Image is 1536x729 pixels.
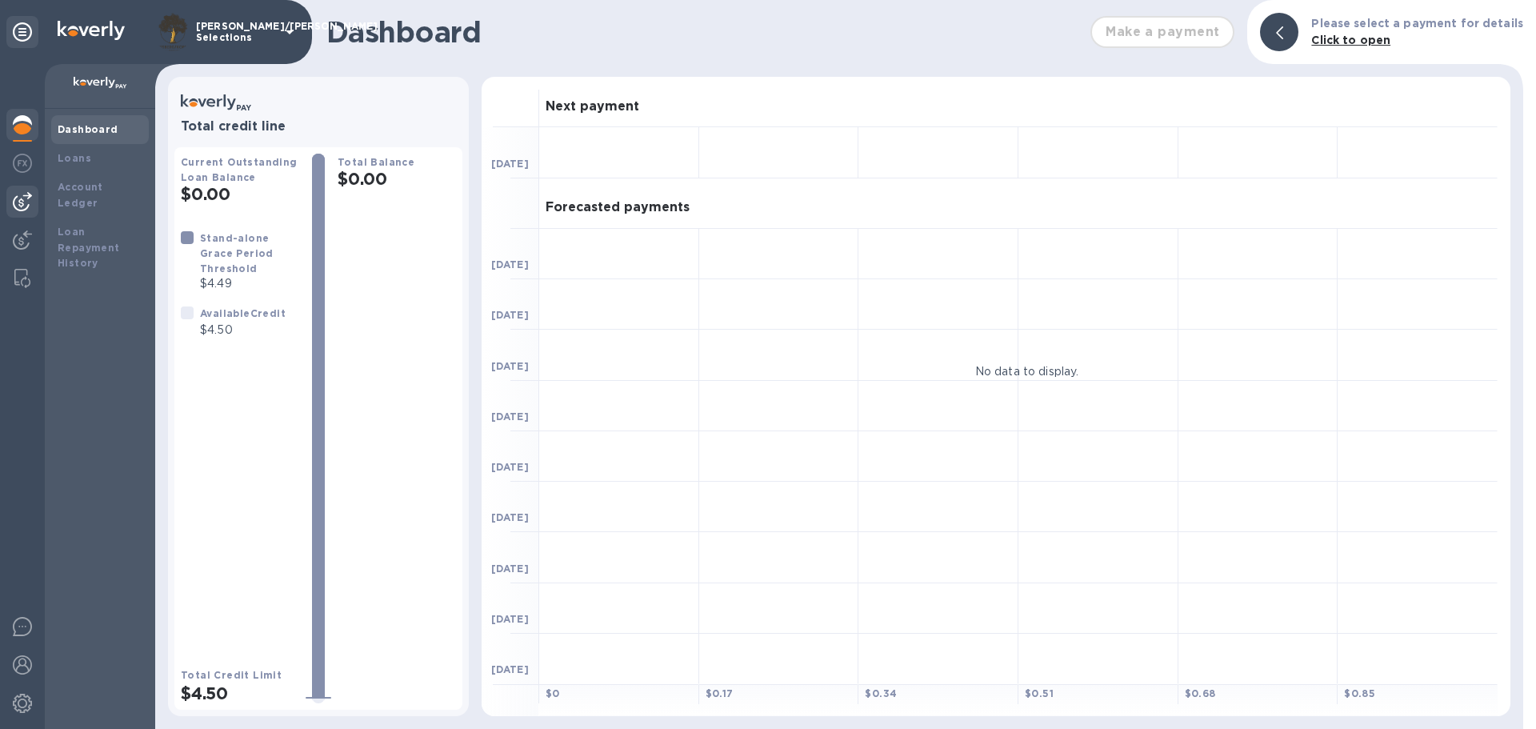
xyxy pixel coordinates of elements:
b: [DATE] [491,411,529,423]
b: Loan Repayment History [58,226,120,270]
h3: Forecasted payments [546,200,690,215]
b: [DATE] [491,511,529,523]
b: [DATE] [491,663,529,675]
b: $ 0.68 [1185,687,1216,699]
img: Logo [58,21,125,40]
b: $ 0.17 [706,687,734,699]
h3: Total credit line [181,119,456,134]
b: Please select a payment for details [1311,17,1523,30]
b: $ 0 [546,687,560,699]
b: Click to open [1311,34,1390,46]
p: [PERSON_NAME]/[PERSON_NAME] Selections [196,21,276,43]
p: $4.49 [200,275,299,292]
b: Total Credit Limit [181,669,282,681]
h3: Next payment [546,99,639,114]
b: [DATE] [491,461,529,473]
b: Account Ledger [58,181,103,209]
b: Dashboard [58,123,118,135]
b: Loans [58,152,91,164]
b: [DATE] [491,309,529,321]
b: $ 0.85 [1344,687,1375,699]
p: $4.50 [200,322,286,338]
b: [DATE] [491,258,529,270]
p: No data to display. [975,362,1079,379]
b: $ 0.34 [865,687,897,699]
b: Stand-alone Grace Period Threshold [200,232,274,274]
h2: $0.00 [181,184,299,204]
b: Total Balance [338,156,414,168]
b: $ 0.51 [1025,687,1054,699]
div: Unpin categories [6,16,38,48]
b: Available Credit [200,307,286,319]
b: [DATE] [491,563,529,575]
h2: $4.50 [181,683,299,703]
b: [DATE] [491,360,529,372]
h2: $0.00 [338,169,456,189]
b: [DATE] [491,613,529,625]
h1: Dashboard [326,15,1082,49]
b: [DATE] [491,158,529,170]
b: Current Outstanding Loan Balance [181,156,298,183]
img: Foreign exchange [13,154,32,173]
